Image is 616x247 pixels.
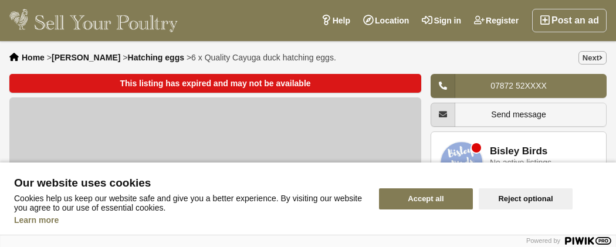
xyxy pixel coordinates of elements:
div: No active listings [490,158,551,167]
a: Location [357,9,415,32]
span: Powered by [526,237,560,244]
a: Next [578,51,607,65]
span: Send message [491,110,546,119]
button: Accept all [379,188,473,209]
a: Sign in [415,9,468,32]
img: Bisley Birds [441,141,483,184]
span: 07872 52XXXX [490,81,547,90]
a: Learn more [14,215,59,225]
img: Sell Your Poultry [9,9,178,32]
p: Cookies help us keep our website safe and give you a better experience. By visiting our website y... [14,194,365,212]
a: Register [468,9,525,32]
a: Post an ad [532,9,607,32]
li: > [187,53,336,62]
div: Member is offline [472,143,481,153]
button: Reject optional [479,188,573,209]
li: > [123,53,184,62]
span: Our website uses cookies [14,177,365,189]
a: Home [22,53,45,62]
a: Send message [431,103,607,127]
a: Help [314,9,357,32]
span: 6 x Quality Cayuga duck hatching eggs. [191,53,336,62]
li: > [47,53,121,62]
a: Bisley Birds [490,146,547,157]
div: This listing has expired and may not be available [9,74,421,93]
a: 07872 52XXXX [431,74,607,98]
a: [PERSON_NAME] [52,53,120,62]
a: Hatching eggs [128,53,184,62]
